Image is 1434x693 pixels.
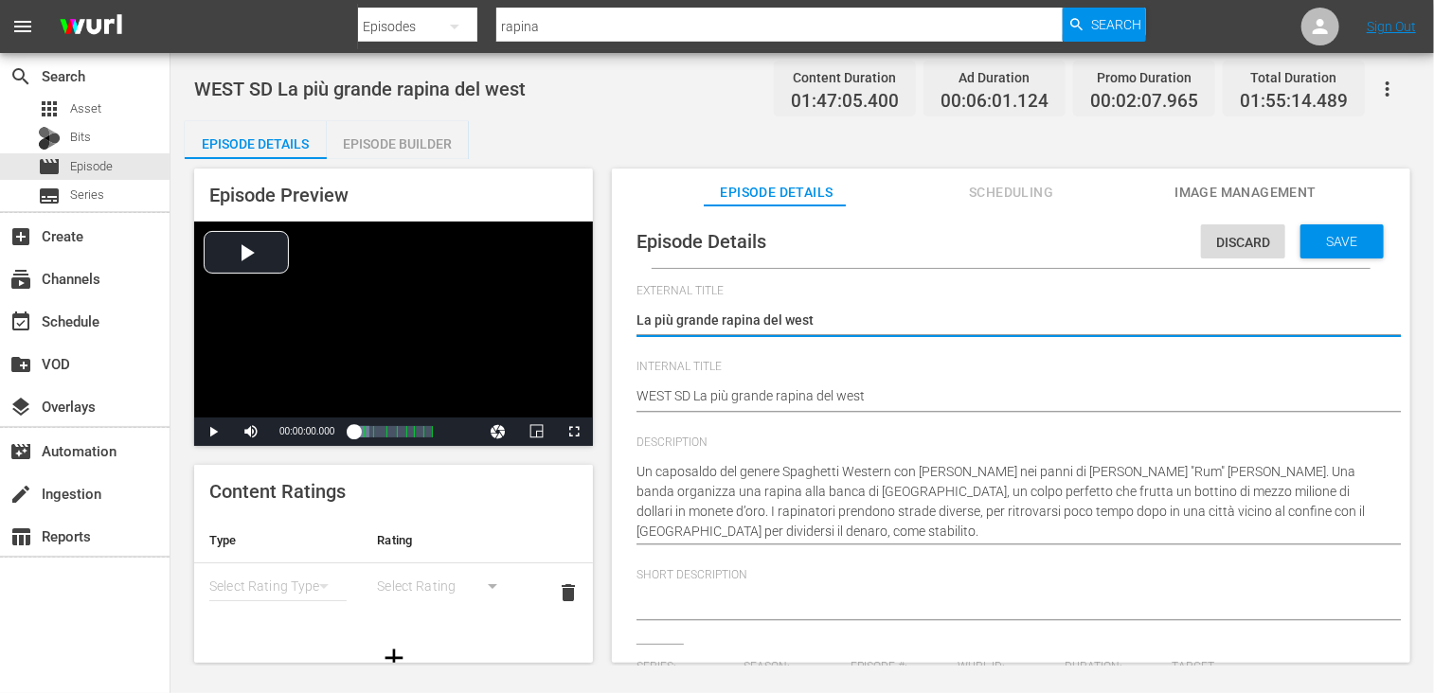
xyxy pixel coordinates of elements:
[194,222,593,446] div: Video Player
[45,5,136,49] img: ans4CAIJ8jUAAAAAAAAAAAAAAAAAAAAAAAAgQb4GAAAAAAAAAAAAAAAAAAAAAAAAJMjXAAAAAAAAAAAAAAAAAAAAAAAAgAT5G...
[1201,224,1285,258] button: Discard
[1091,8,1141,42] span: Search
[9,483,32,506] span: Ingestion
[209,184,349,206] span: Episode Preview
[851,660,948,675] span: Episode #:
[9,311,32,333] span: Schedule
[555,418,593,446] button: Fullscreen
[9,268,32,291] span: Channels
[9,440,32,463] span: Automation
[209,480,346,503] span: Content Ratings
[706,181,848,204] span: Episode Details
[327,121,469,159] button: Episode Builder
[70,186,104,204] span: Series
[791,64,899,91] div: Content Duration
[9,65,32,88] span: Search
[194,518,593,622] table: simple table
[636,311,1376,333] textarea: La più grande rapina del west
[1090,91,1198,113] span: 00:02:07.965
[9,225,32,248] span: Create
[1240,91,1348,113] span: 01:55:14.489
[232,418,270,446] button: Mute
[194,518,362,563] th: Type
[941,181,1083,204] span: Scheduling
[70,99,101,118] span: Asset
[353,426,432,437] div: Progress Bar
[185,121,327,167] div: Episode Details
[194,78,526,100] span: WEST SD La più grande rapina del west
[636,462,1376,542] textarea: Un caposaldo del genere Spaghetti Western con [PERSON_NAME] nei panni di [PERSON_NAME] "Rum" [PER...
[958,660,1055,675] span: Wurl ID:
[38,185,61,207] span: Series
[1312,234,1373,249] span: Save
[194,418,232,446] button: Play
[1090,64,1198,91] div: Promo Duration
[791,91,899,113] span: 01:47:05.400
[38,98,61,120] span: Asset
[38,155,61,178] span: Episode
[1065,660,1162,675] span: Duration:
[636,660,734,675] span: Series:
[636,435,1376,451] span: Description
[9,396,32,418] span: Overlays
[479,418,517,446] button: Jump To Time
[941,91,1049,113] span: 00:06:01.124
[1201,235,1285,250] span: Discard
[11,15,34,38] span: menu
[1240,64,1348,91] div: Total Duration
[185,121,327,159] button: Episode Details
[636,360,1376,375] span: Internal Title
[1174,181,1317,204] span: Image Management
[557,581,580,604] span: delete
[362,518,529,563] th: Rating
[38,127,61,150] div: Bits
[327,121,469,167] div: Episode Builder
[546,570,591,615] button: delete
[1063,8,1146,42] button: Search
[1300,224,1384,258] button: Save
[636,284,1376,299] span: External Title
[636,386,1376,409] textarea: WEST SD La più grande rapina del west
[279,426,334,436] span: 00:00:00.000
[517,418,555,446] button: Picture-in-Picture
[70,128,91,147] span: Bits
[9,525,32,548] span: Reports
[636,568,1376,583] span: Short Description
[9,353,32,376] span: VOD
[941,64,1049,91] div: Ad Duration
[70,157,113,176] span: Episode
[636,230,766,253] span: Episode Details
[1367,19,1416,34] a: Sign Out
[744,660,841,675] span: Season:
[1172,660,1269,690] span: Target Duration:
